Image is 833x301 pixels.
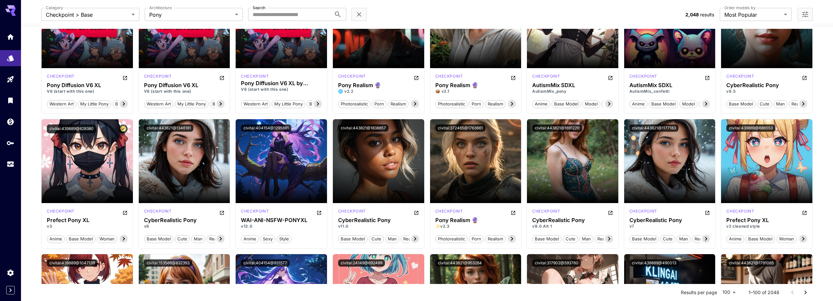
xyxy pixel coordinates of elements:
[241,217,322,223] div: WAI-ANI-NSFW-PONYXL
[726,217,807,223] h3: Prefect Pony XL
[435,124,485,132] button: civitai:372465@1763661
[338,259,385,267] button: civitai:24149@692489
[47,217,128,223] h3: Prefect Pony XL
[338,236,367,242] span: base model
[726,82,807,88] h3: CyberRealistic Pony
[47,124,96,133] button: civitai:439889@828380
[726,208,754,214] p: checkpoint
[97,236,117,242] span: woman
[338,217,419,223] div: CyberRealistic Pony
[144,88,225,94] p: V6 (start with this one)
[726,235,744,243] button: anime
[435,223,516,229] p: ✨v2.3
[629,235,659,243] button: base model
[629,217,710,223] h3: CyberRealistic Pony
[435,259,484,267] button: civitai:443821@953264
[435,217,516,223] h3: Pony Realism 🔮
[757,100,772,108] button: cute
[677,235,691,243] button: man
[241,100,270,108] button: western art
[191,235,205,243] button: man
[317,208,322,216] button: Open in CivitAI
[144,208,172,216] div: Pony
[629,73,657,81] div: Pony
[7,52,14,60] div: Models
[579,235,593,243] button: man
[372,101,386,107] span: porn
[122,73,128,81] button: Open in CivitAI
[144,101,173,107] span: western art
[435,82,516,88] h3: Pony Realism 🔮
[685,12,699,17] span: 2,048
[241,101,270,107] span: western art
[532,88,613,94] p: AutismMix_pony
[369,236,384,242] span: cute
[66,236,95,242] span: base model
[435,235,468,243] button: photorealistic
[469,101,483,107] span: porn
[241,223,322,229] p: v13.0
[649,101,678,107] span: base model
[7,94,14,103] div: Library
[629,82,710,88] h3: AutismMix SDXL
[122,208,128,216] button: Open in CivitAI
[789,100,810,108] button: realistic
[144,82,225,88] h3: Pony Diffusion V6 XL
[532,100,550,108] button: anime
[241,208,269,216] div: Pony
[401,235,422,243] button: realistic
[532,82,613,88] h3: AutismMix SDXL
[629,223,710,229] p: v7
[241,124,291,132] button: civitai:404154@1295881
[338,101,370,107] span: photorealistic
[272,100,305,108] button: my little pony
[532,259,581,267] button: civitai:317902@593760
[175,236,190,242] span: cute
[47,82,128,88] div: Pony Diffusion V6 XL
[47,236,64,242] span: anime
[726,259,776,267] button: civitai:443821@1791065
[469,100,484,108] button: porn
[583,101,600,107] span: model
[144,217,225,223] div: CyberRealistic Pony
[338,208,366,216] div: Pony
[144,73,172,79] p: checkpoint
[78,100,111,108] button: my little pony
[435,73,463,81] div: Pony
[338,73,366,81] div: Pony
[511,73,516,81] button: Open in CivitAI
[241,73,269,79] div: Pony
[677,236,690,242] span: man
[307,100,336,108] button: base model
[435,88,516,94] p: 📦 v2.1
[552,100,581,108] button: base model
[175,235,190,243] button: cute
[388,100,408,108] button: realism
[699,100,727,108] button: sdxl anime
[46,5,63,10] label: Category
[7,118,14,126] div: Wallet
[746,235,775,243] button: base model
[241,80,322,86] h3: Pony Diffusion V6 XL by PurpleSmart
[469,236,483,242] span: porn
[210,101,239,107] span: base model
[700,12,714,17] span: results
[595,236,616,242] span: realistic
[629,208,657,214] p: checkpoint
[802,208,807,216] button: Open in CivitAI
[6,286,15,294] div: Expand sidebar
[149,11,232,19] span: Pony
[532,73,560,79] p: checkpoint
[532,124,582,132] button: civitai:443821@1691220
[726,100,756,108] button: base model
[47,235,65,243] button: anime
[724,11,781,19] span: Most Popular
[144,124,193,132] button: civitai:443821@1346181
[532,217,613,223] h3: CyberRealistic Pony
[680,101,697,107] span: model
[776,235,797,243] button: woman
